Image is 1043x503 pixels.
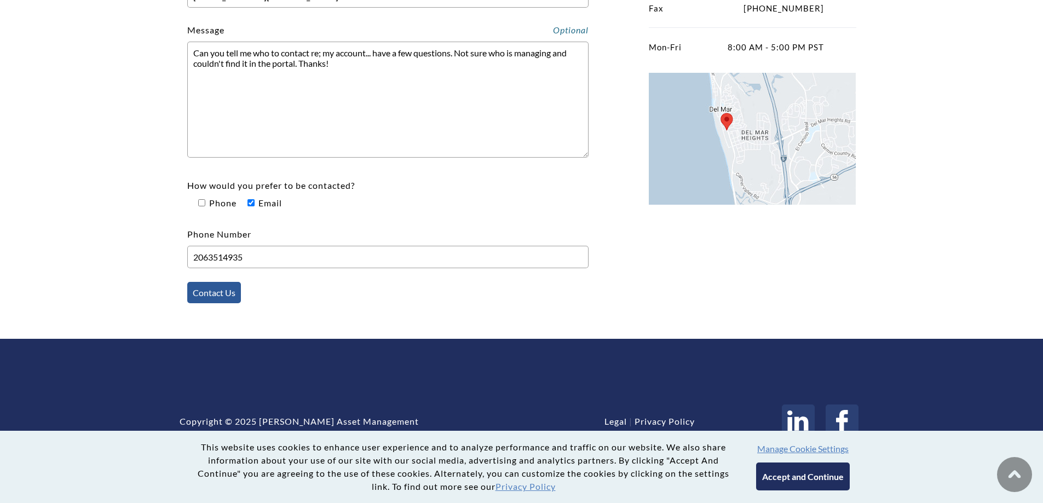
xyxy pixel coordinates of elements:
img: Locate Weatherly on Google Maps. [649,73,856,205]
button: Manage Cookie Settings [757,443,849,454]
span: | [629,416,632,426]
a: Legal [604,416,627,426]
button: Accept and Continue [756,462,850,490]
label: How would you prefer to be contacted? [187,180,355,208]
span: Email [256,198,282,208]
input: How would you prefer to be contacted? PhoneEmail [247,199,255,206]
a: Privacy Policy [635,416,695,426]
div: Copyright © 2025 [PERSON_NAME] Asset Management [180,416,563,426]
label: Phone Number [187,229,589,262]
span: Phone [207,198,237,208]
input: Phone Number [187,246,589,268]
p: 8:00 AM - 5:00 PM PST [649,39,824,55]
p: This website uses cookies to enhance user experience and to analyze performance and traffic on ou... [193,441,734,493]
input: How would you prefer to be contacted? PhoneEmail [198,199,205,206]
a: Privacy Policy [495,481,556,492]
label: Message [187,25,224,35]
input: Contact Us [187,282,241,303]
